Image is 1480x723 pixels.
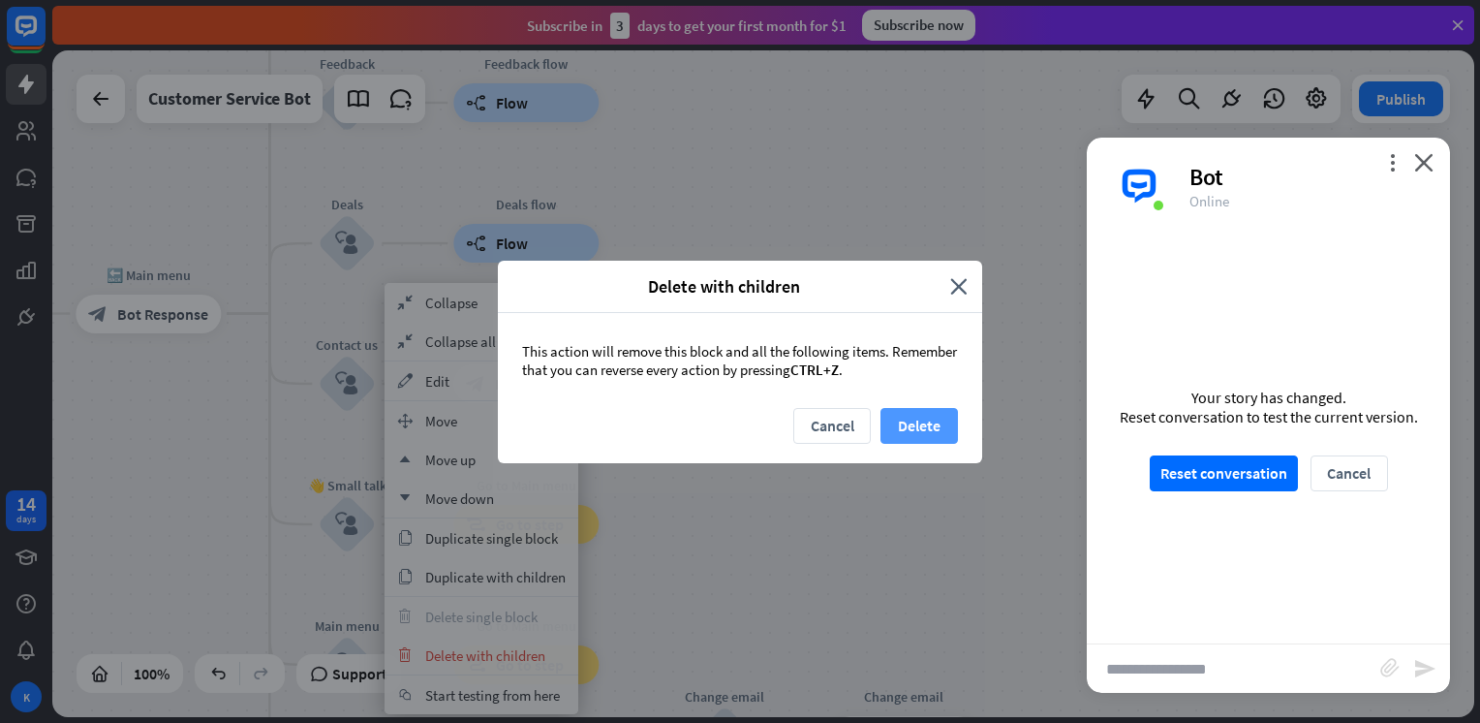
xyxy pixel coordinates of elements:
[880,408,958,444] button: Delete
[1413,657,1436,680] i: send
[512,275,936,298] span: Delete with children
[1120,407,1418,426] div: Reset conversation to test the current version.
[15,8,74,66] button: Open LiveChat chat widget
[498,313,982,408] div: This action will remove this block and all the following items. Remember that you can reverse eve...
[950,275,968,298] i: close
[1414,153,1434,172] i: close
[1189,192,1427,210] div: Online
[790,361,839,379] span: CTRL+Z
[1120,388,1418,407] div: Your story has changed.
[1150,456,1298,491] button: Reset conversation
[1189,162,1427,192] div: Bot
[1380,658,1400,677] i: block_attachment
[1310,456,1388,491] button: Cancel
[1383,153,1402,172] i: more_vert
[793,408,871,444] button: Cancel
